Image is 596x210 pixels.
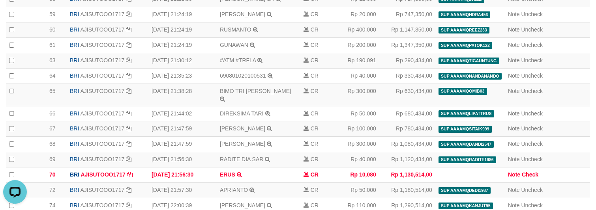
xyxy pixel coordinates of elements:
[148,152,217,167] td: [DATE] 21:56:30
[220,110,264,117] a: DIREKSIMA TARI
[220,26,251,33] a: RUSMANTO
[311,202,319,208] span: CR
[49,72,56,79] span: 64
[220,171,235,178] a: ERUS
[311,125,319,132] span: CR
[521,88,542,94] a: Uncheck
[521,141,542,147] a: Uncheck
[333,68,379,84] td: Rp 40,000
[80,187,124,193] a: AJISUTOOO1717
[333,167,379,183] td: Rp 10,080
[49,88,56,94] span: 65
[126,110,131,117] a: Copy AJISUTOOO1717 to clipboard
[126,141,131,147] a: Copy AJISUTOOO1717 to clipboard
[439,58,499,64] span: SUP AAAAMQTIGAUNTUNG
[148,22,217,37] td: [DATE] 21:24:19
[220,72,266,79] a: 690801020100531
[220,202,265,208] a: [PERSON_NAME]
[521,57,542,63] a: Uncheck
[508,187,520,193] a: Note
[49,110,56,117] span: 66
[127,171,133,178] a: Copy AJISUTOOO1717 to clipboard
[49,187,56,193] span: 72
[521,42,542,48] a: Uncheck
[148,167,217,183] td: [DATE] 21:56:30
[379,121,435,137] td: Rp 780,434,00
[333,84,379,106] td: Rp 300,000
[521,72,542,79] a: Uncheck
[522,171,538,178] a: Check
[80,11,124,17] a: AJISUTOOO1717
[70,57,79,63] span: BRI
[70,141,79,147] span: BRI
[311,11,319,17] span: CR
[80,125,124,132] a: AJISUTOOO1717
[508,171,520,178] a: Note
[80,26,124,33] a: AJISUTOOO1717
[379,68,435,84] td: Rp 330,434,00
[3,3,27,27] button: Open LiveChat chat widget
[80,156,124,162] a: AJISUTOOO1717
[508,88,520,94] a: Note
[49,202,56,208] span: 74
[333,121,379,137] td: Rp 100,000
[333,7,379,22] td: Rp 20,000
[311,26,319,33] span: CR
[70,26,79,33] span: BRI
[311,187,319,193] span: CR
[220,141,265,147] a: [PERSON_NAME]
[126,11,131,17] a: Copy AJISUTOOO1717 to clipboard
[311,42,319,48] span: CR
[148,106,217,121] td: [DATE] 21:44:02
[126,202,131,208] a: Copy AJISUTOOO1717 to clipboard
[49,26,56,33] span: 60
[220,125,265,132] a: [PERSON_NAME]
[148,68,217,84] td: [DATE] 21:35:23
[70,125,79,132] span: BRI
[333,182,379,198] td: Rp 50,000
[521,156,542,162] a: Uncheck
[220,57,256,63] a: #ATM #TRFLA
[126,57,131,63] a: Copy AJISUTOOO1717 to clipboard
[148,182,217,198] td: [DATE] 21:57:30
[521,202,542,208] a: Uncheck
[439,88,487,95] span: SUP AAAAMQOMIB03
[508,141,520,147] a: Note
[70,156,79,162] span: BRI
[80,72,124,79] a: AJISUTOOO1717
[521,11,542,17] a: Uncheck
[148,121,217,137] td: [DATE] 21:47:59
[333,37,379,53] td: Rp 200,000
[521,110,542,117] a: Uncheck
[70,42,79,48] span: BRI
[439,126,492,132] span: SUP AAAAMQSITAIK999
[49,42,56,48] span: 61
[508,156,520,162] a: Note
[508,42,520,48] a: Note
[521,187,542,193] a: Uncheck
[148,53,217,68] td: [DATE] 21:30:12
[220,88,291,94] a: BIMO TRI [PERSON_NAME]
[379,53,435,68] td: Rp 290,434,00
[80,141,124,147] a: AJISUTOOO1717
[311,171,319,178] span: CR
[220,42,248,48] a: GUNAWAN
[439,27,489,33] span: SUP AAAAMQREEZ233
[80,42,124,48] a: AJISUTOOO1717
[70,202,79,208] span: BRI
[49,141,56,147] span: 68
[126,26,131,33] a: Copy AJISUTOOO1717 to clipboard
[126,156,131,162] a: Copy AJISUTOOO1717 to clipboard
[508,202,520,208] a: Note
[508,72,520,79] a: Note
[80,57,124,63] a: AJISUTOOO1717
[126,42,131,48] a: Copy AJISUTOOO1717 to clipboard
[379,182,435,198] td: Rp 1,180,514,00
[81,171,125,178] a: AJISUTOOO1717
[508,125,520,132] a: Note
[126,88,131,94] a: Copy AJISUTOOO1717 to clipboard
[220,11,265,17] a: [PERSON_NAME]
[80,88,124,94] a: AJISUTOOO1717
[439,11,491,18] span: SUP AAAAMQHDRA456
[379,137,435,152] td: Rp 1,080,434,00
